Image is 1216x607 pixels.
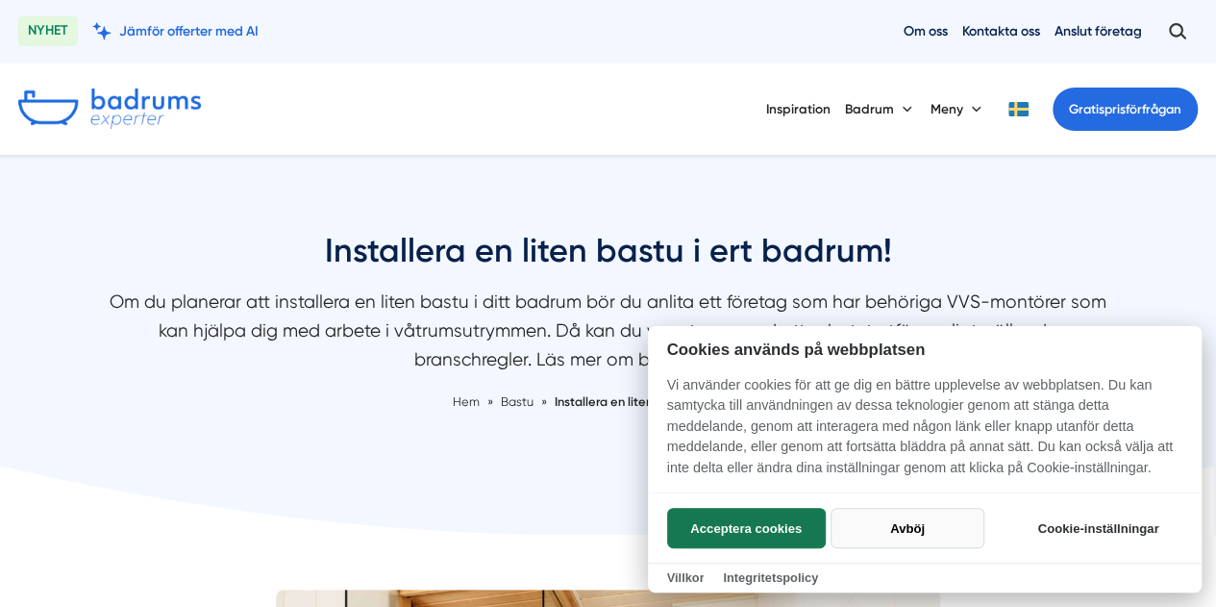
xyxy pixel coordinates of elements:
[723,570,818,585] a: Integritetspolicy
[1014,508,1182,548] button: Cookie-inställningar
[667,570,705,585] a: Villkor
[648,341,1202,359] h2: Cookies används på webbplatsen
[648,375,1202,493] p: Vi använder cookies för att ge dig en bättre upplevelse av webbplatsen. Du kan samtycka till anvä...
[667,508,826,548] button: Acceptera cookies
[831,508,983,548] button: Avböj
